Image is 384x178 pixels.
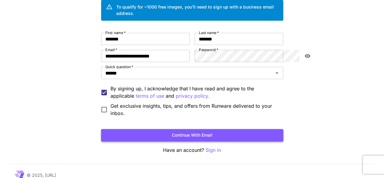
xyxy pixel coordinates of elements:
[136,92,164,100] p: terms of use
[105,47,117,52] label: Email
[199,30,219,35] label: Last name
[110,85,278,100] p: By signing up, I acknowledge that I have read and agree to the applicable and
[273,69,281,77] button: Open
[105,30,126,35] label: First name
[116,4,278,16] div: To qualify for ~1000 free images, you’ll need to sign up with a business email address.
[110,102,278,117] span: Get exclusive insights, tips, and offers from Runware delivered to your inbox.
[136,92,164,100] button: By signing up, I acknowledge that I have read and agree to the applicable and privacy policy.
[176,92,209,100] button: By signing up, I acknowledge that I have read and agree to the applicable terms of use and
[101,146,283,154] p: Have an account?
[199,47,218,52] label: Password
[206,146,221,154] button: Sign in
[105,64,133,69] label: Quick question
[302,51,313,61] button: toggle password visibility
[101,129,283,141] button: Continue with email
[176,92,209,100] p: privacy policy.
